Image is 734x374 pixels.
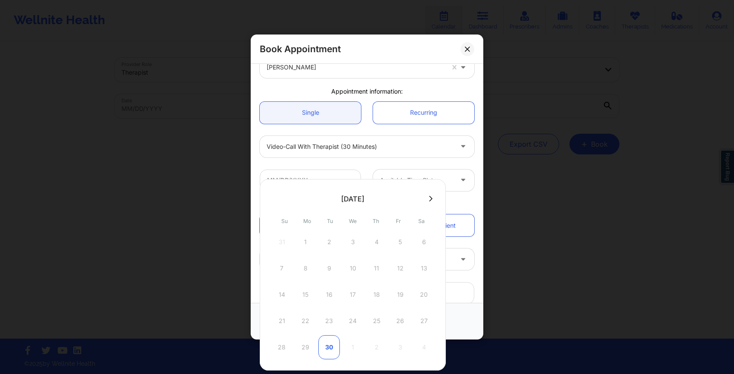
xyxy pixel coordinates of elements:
[318,335,340,359] div: Tue Sep 30 2025
[267,136,453,157] div: Video-Call with Therapist (30 minutes)
[303,218,311,224] abbr: Monday
[327,218,333,224] abbr: Tuesday
[281,218,288,224] abbr: Sunday
[254,87,480,96] div: Appointment information:
[418,218,425,224] abbr: Saturday
[260,170,361,191] input: MM/DD/YYYY
[341,195,364,203] div: [DATE]
[396,218,401,224] abbr: Friday
[260,43,341,55] h2: Book Appointment
[373,102,474,124] a: Recurring
[373,218,379,224] abbr: Thursday
[260,102,361,124] a: Single
[349,218,357,224] abbr: Wednesday
[254,200,480,209] div: Patient information:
